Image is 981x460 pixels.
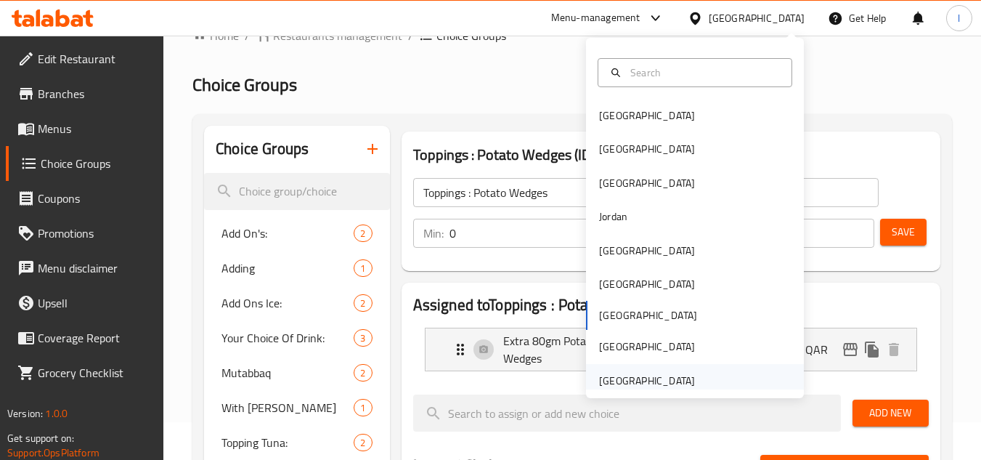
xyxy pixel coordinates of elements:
[883,339,905,360] button: delete
[354,259,372,277] div: Choices
[709,10,805,26] div: [GEOGRAPHIC_DATA]
[38,294,152,312] span: Upsell
[551,9,640,27] div: Menu-management
[354,329,372,347] div: Choices
[599,243,695,259] div: [GEOGRAPHIC_DATA]
[599,108,695,124] div: [GEOGRAPHIC_DATA]
[413,143,929,166] h3: Toppings : Potato Wedges (ID: 449282)
[221,259,354,277] span: Adding
[354,294,372,312] div: Choices
[6,320,164,355] a: Coverage Report
[38,259,152,277] span: Menu disclaimer
[6,355,164,390] a: Grocery Checklist
[216,138,309,160] h2: Choice Groups
[204,286,389,320] div: Add Ons Ice:2
[354,366,371,380] span: 2
[38,225,152,242] span: Promotions
[436,27,506,44] span: Choice Groups
[7,404,43,423] span: Version:
[6,286,164,320] a: Upsell
[624,65,783,81] input: Search
[426,328,916,371] div: Expand
[204,390,389,425] div: With [PERSON_NAME]1
[204,216,389,251] div: Add On's:2
[408,27,413,44] li: /
[423,225,444,242] p: Min:
[354,262,371,275] span: 1
[221,434,354,451] span: Topping Tuna:
[852,400,929,427] button: Add New
[221,225,354,242] span: Add On's:
[38,50,152,68] span: Edit Restaurant
[354,434,372,451] div: Choices
[6,41,164,76] a: Edit Restaurant
[413,322,929,377] li: Expand
[38,190,152,207] span: Coupons
[245,27,250,44] li: /
[354,225,372,242] div: Choices
[221,364,354,382] span: Mutabbaq
[354,364,372,382] div: Choices
[599,141,695,157] div: [GEOGRAPHIC_DATA]
[354,401,371,415] span: 1
[6,146,164,181] a: Choice Groups
[45,404,68,423] span: 1.0.0
[839,339,861,360] button: edit
[958,10,960,26] span: l
[861,339,883,360] button: duplicate
[6,76,164,111] a: Branches
[6,181,164,216] a: Coupons
[273,27,402,44] span: Restaurants management
[503,332,614,367] p: Extra 80gm Potato Wedges
[413,395,841,432] input: search
[38,329,152,347] span: Coverage Report
[892,223,915,241] span: Save
[6,111,164,146] a: Menus
[256,27,402,44] a: Restaurants management
[599,209,627,225] div: Jordan
[354,227,371,241] span: 2
[204,355,389,390] div: Mutabbaq2
[599,175,695,191] div: [GEOGRAPHIC_DATA]
[221,399,354,416] span: With [PERSON_NAME]
[192,27,239,44] a: Home
[38,85,152,102] span: Branches
[204,425,389,460] div: Topping Tuna:2
[413,294,929,316] h2: Assigned to Toppings : Potato Wedges
[599,373,695,389] div: [GEOGRAPHIC_DATA]
[6,251,164,286] a: Menu disclaimer
[354,399,372,416] div: Choices
[204,320,389,355] div: Your Choice Of Drink:3
[354,331,371,345] span: 3
[796,341,839,358] p: 8 QAR
[38,120,152,137] span: Menus
[7,429,74,448] span: Get support on:
[38,364,152,382] span: Grocery Checklist
[204,173,389,210] input: search
[880,219,927,246] button: Save
[192,68,297,101] span: Choice Groups
[354,296,371,310] span: 2
[41,155,152,172] span: Choice Groups
[599,276,695,292] div: [GEOGRAPHIC_DATA]
[221,329,354,347] span: Your Choice Of Drink:
[864,404,917,422] span: Add New
[599,339,695,355] div: [GEOGRAPHIC_DATA]
[221,294,354,312] span: Add Ons Ice:
[204,251,389,286] div: Adding1
[354,436,371,450] span: 2
[6,216,164,251] a: Promotions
